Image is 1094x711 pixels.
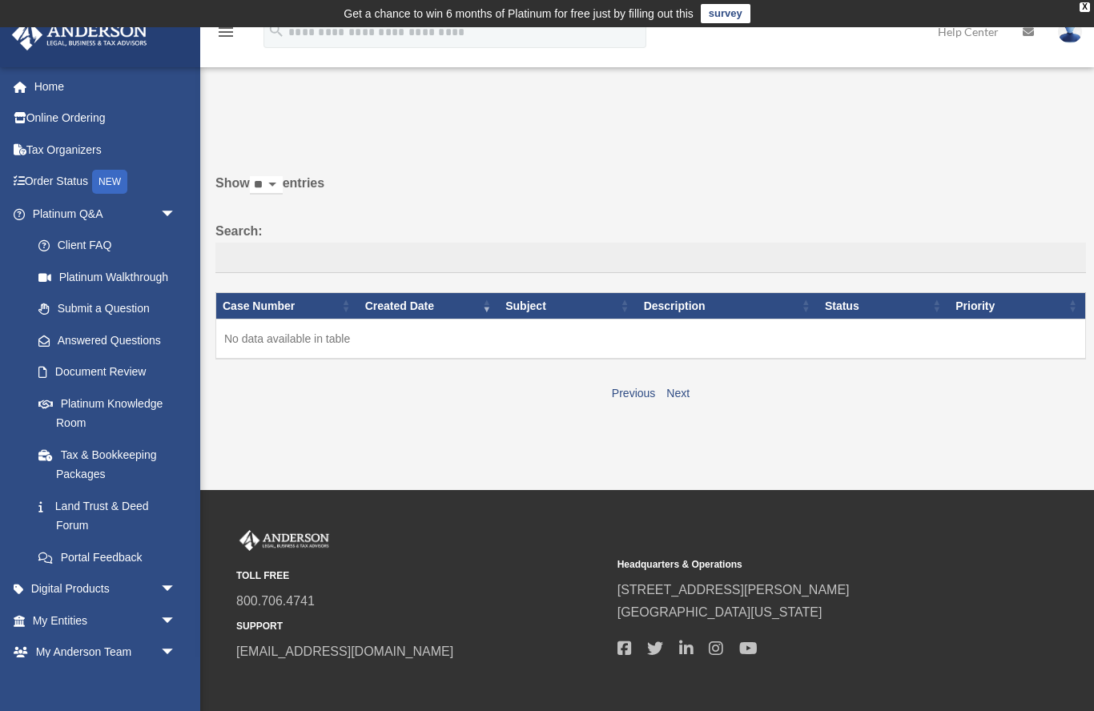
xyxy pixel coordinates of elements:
a: My Anderson Teamarrow_drop_down [11,637,200,669]
a: [GEOGRAPHIC_DATA][US_STATE] [617,605,823,619]
a: 800.706.4741 [236,594,315,608]
a: Next [666,387,690,400]
th: Description: activate to sort column ascending [637,292,818,319]
a: Order StatusNEW [11,166,200,199]
i: search [267,22,285,39]
span: arrow_drop_down [160,637,192,669]
a: Land Trust & Deed Forum [22,490,192,541]
select: Showentries [250,176,283,195]
th: Status: activate to sort column ascending [818,292,949,319]
th: Case Number: activate to sort column ascending [216,292,359,319]
th: Priority: activate to sort column ascending [949,292,1085,319]
a: Answered Questions [22,324,184,356]
a: [STREET_ADDRESS][PERSON_NAME] [617,583,850,597]
a: Home [11,70,200,102]
a: [EMAIL_ADDRESS][DOMAIN_NAME] [236,645,453,658]
span: arrow_drop_down [160,605,192,637]
a: Online Ordering [11,102,200,135]
a: Submit a Question [22,293,192,325]
a: Tax & Bookkeeping Packages [22,439,192,490]
td: No data available in table [216,319,1086,360]
img: User Pic [1058,20,1082,43]
a: menu [216,28,235,42]
div: close [1080,2,1090,12]
div: NEW [92,170,127,194]
img: Anderson Advisors Platinum Portal [236,530,332,551]
small: Headquarters & Operations [617,556,987,573]
a: Platinum Knowledge Room [22,388,192,439]
i: menu [216,22,235,42]
a: Portal Feedback [22,541,192,573]
th: Subject: activate to sort column ascending [499,292,637,319]
small: SUPPORT [236,618,606,635]
a: Previous [612,387,655,400]
a: Client FAQ [22,230,192,262]
a: Platinum Walkthrough [22,261,192,293]
label: Show entries [215,172,1086,211]
a: Platinum Q&Aarrow_drop_down [11,198,192,230]
span: arrow_drop_down [160,198,192,231]
small: TOLL FREE [236,568,606,584]
span: arrow_drop_down [160,573,192,606]
label: Search: [215,220,1086,273]
a: My Entitiesarrow_drop_down [11,605,200,637]
a: Document Review [22,356,192,388]
input: Search: [215,243,1086,273]
a: Digital Productsarrow_drop_down [11,573,200,605]
th: Created Date: activate to sort column ascending [359,292,500,319]
a: Tax Organizers [11,134,200,166]
a: survey [701,4,750,23]
img: Anderson Advisors Platinum Portal [7,19,152,50]
div: Get a chance to win 6 months of Platinum for free just by filling out this [344,4,694,23]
